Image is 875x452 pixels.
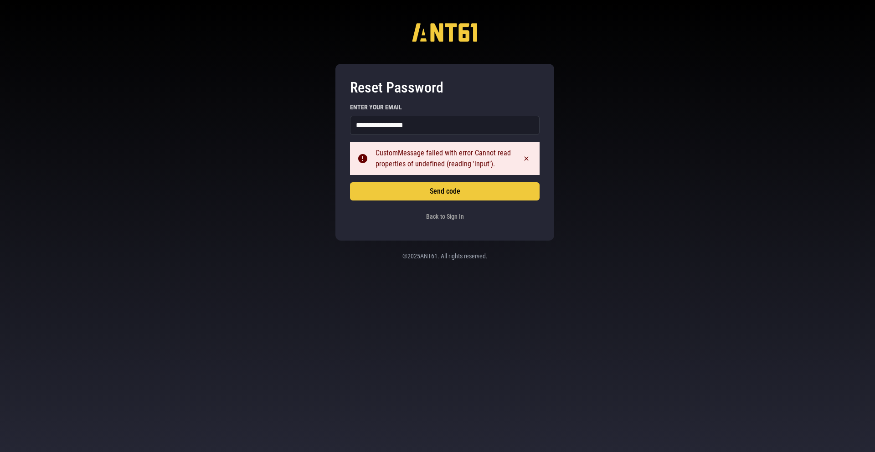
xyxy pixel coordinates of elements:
div: CustomMessage failed with error Cannot read properties of undefined (reading 'input'). [376,148,513,169]
h3: Reset Password [350,78,540,97]
button: Back to Sign In [424,208,466,226]
button: Send code [350,182,540,200]
button: Dismiss alert [520,149,532,168]
label: Enter your email [350,104,540,110]
p: © 2025 ANT61. All rights reserved. [346,252,543,261]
